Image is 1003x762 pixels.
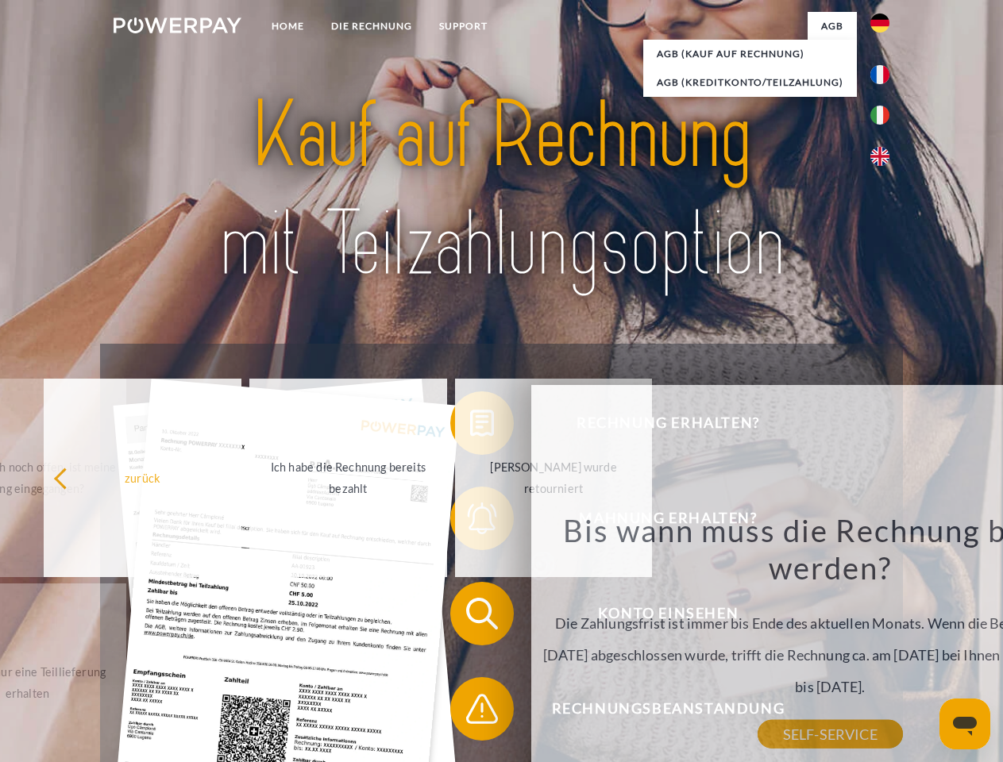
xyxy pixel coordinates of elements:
img: logo-powerpay-white.svg [114,17,241,33]
img: en [870,147,889,166]
div: [PERSON_NAME] wurde retourniert [465,456,643,499]
a: AGB (Kreditkonto/Teilzahlung) [643,68,857,97]
img: it [870,106,889,125]
img: qb_warning.svg [462,689,502,729]
iframe: Button to launch messaging window [939,698,990,749]
a: Home [258,12,318,40]
a: AGB (Kauf auf Rechnung) [643,40,857,68]
img: title-powerpay_de.svg [152,76,851,304]
a: SELF-SERVICE [758,720,903,749]
img: qb_search.svg [462,594,502,633]
div: Ich habe die Rechnung bereits bezahlt [259,456,438,499]
a: agb [808,12,857,40]
button: Konto einsehen [450,582,863,645]
img: fr [870,65,889,84]
a: SUPPORT [426,12,501,40]
img: de [870,13,889,33]
button: Rechnungsbeanstandung [450,677,863,741]
div: zurück [53,467,232,488]
a: DIE RECHNUNG [318,12,426,40]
